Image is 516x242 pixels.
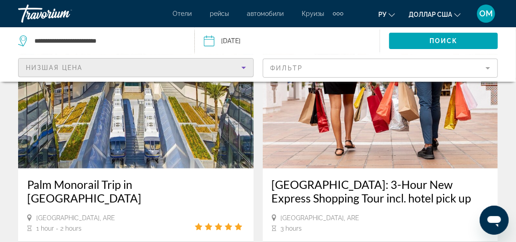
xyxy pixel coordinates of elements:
[263,23,498,168] img: d9.jpg
[480,206,509,235] iframe: Кнопка запуска окна обмена сообщениями
[429,37,458,44] span: Поиск
[333,6,343,21] button: Дополнительные элементы навигации
[409,8,461,21] button: Изменить валюту
[281,225,302,232] span: 3 hours
[272,178,489,205] a: [GEOGRAPHIC_DATA]: 3-Hour New Express Shopping Tour incl. hotel pick up
[36,225,82,232] span: 1 hour - 2 hours
[409,11,452,18] font: доллар США
[18,23,254,168] img: c6.jpg
[36,214,115,222] span: [GEOGRAPHIC_DATA], ARE
[474,4,498,23] button: Меню пользователя
[263,58,498,78] button: Filter
[26,62,246,73] mat-select: Sort by
[378,8,395,21] button: Изменить язык
[247,10,284,17] a: автомобили
[27,178,245,205] a: Palm Monorail Trip in [GEOGRAPHIC_DATA]
[204,27,380,54] button: Date: Dec 29, 2025
[479,9,493,18] font: ОМ
[210,10,229,17] a: рейсы
[389,33,498,49] button: Поиск
[18,2,109,25] a: Травориум
[173,10,192,17] a: Отели
[378,11,386,18] font: ру
[302,10,324,17] a: Круизы
[26,64,82,71] span: Низшая цена
[281,214,360,222] span: [GEOGRAPHIC_DATA], ARE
